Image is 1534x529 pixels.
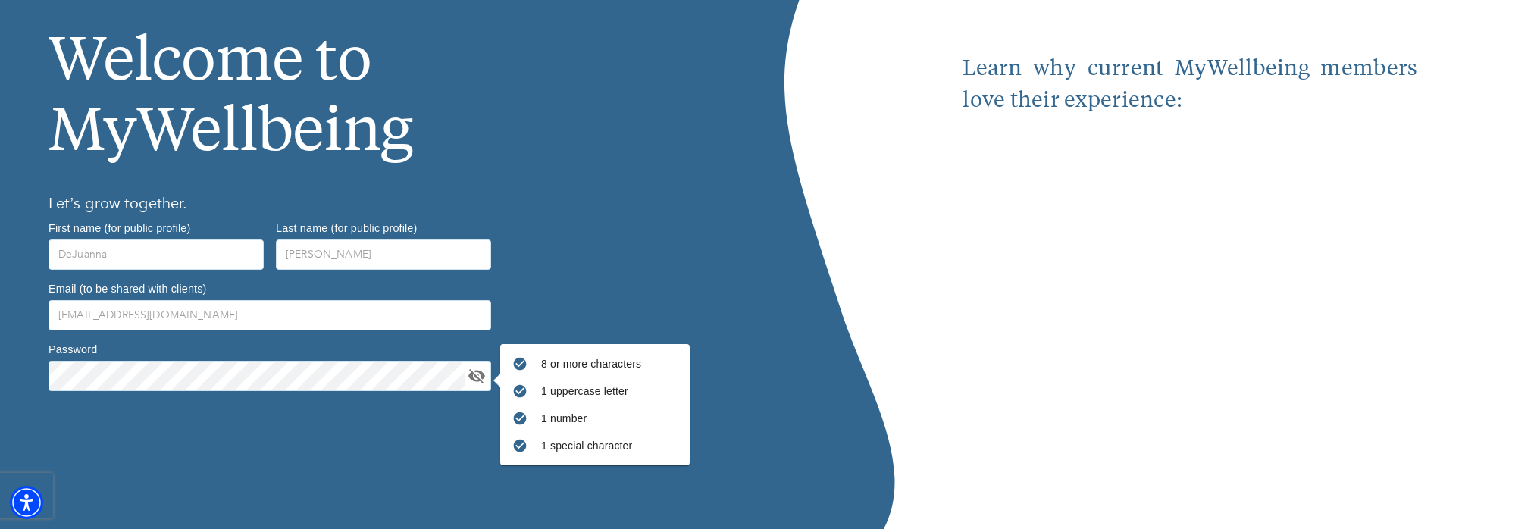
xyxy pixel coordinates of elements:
[963,117,1417,459] iframe: Embedded youtube
[276,222,417,233] label: Last name (for public profile)
[541,383,678,399] p: 1 uppercase letter
[49,192,718,216] h6: Let’s grow together.
[541,356,678,371] p: 8 or more characters
[963,54,1417,117] p: Learn why current MyWellbeing members love their experience:
[49,283,206,293] label: Email (to be shared with clients)
[10,486,43,519] div: Accessibility Menu
[465,365,488,387] button: toggle password visibility
[49,222,190,233] label: First name (for public profile)
[49,300,491,330] input: Type your email address here
[541,411,678,426] p: 1 number
[541,438,678,453] p: 1 special character
[49,343,97,354] label: Password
